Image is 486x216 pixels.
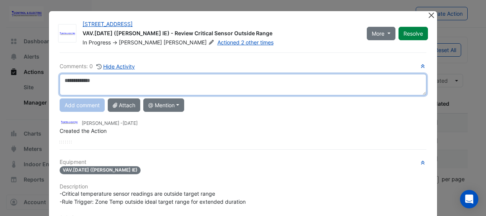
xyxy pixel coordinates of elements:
span: Created the Action [60,128,107,134]
span: 2025-08-01 14:00:12 [123,120,138,126]
span: [PERSON_NAME] [164,39,215,46]
span: More [372,29,384,38]
h6: Description [60,183,426,190]
div: Comments: 0 [60,62,135,71]
button: More [367,27,395,40]
span: -Critical temperature sensor readings are outside target range -Rule Trigger: Zone Temp outside i... [60,190,246,205]
span: In Progress [83,39,111,46]
button: Close [428,11,436,19]
a: Actioned 2 other times [217,39,274,46]
a: [STREET_ADDRESS] [83,21,133,27]
button: @ Mention [143,98,184,112]
div: Open Intercom Messenger [460,190,478,208]
button: Hide Activity [96,62,135,71]
small: [PERSON_NAME] - [82,120,138,127]
span: -> [112,39,117,46]
h6: Equipment [60,159,426,165]
div: VAV.[DATE] ([PERSON_NAME] IE) - Review Critical Sensor Outside Range [83,29,358,39]
span: VAV.[DATE] ([PERSON_NAME] IE) [60,166,141,174]
button: Resolve [399,27,428,40]
img: Control & Electric [58,30,76,38]
span: [PERSON_NAME] [119,39,162,46]
button: Attach [108,98,140,112]
img: Control & Electric [60,118,79,127]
